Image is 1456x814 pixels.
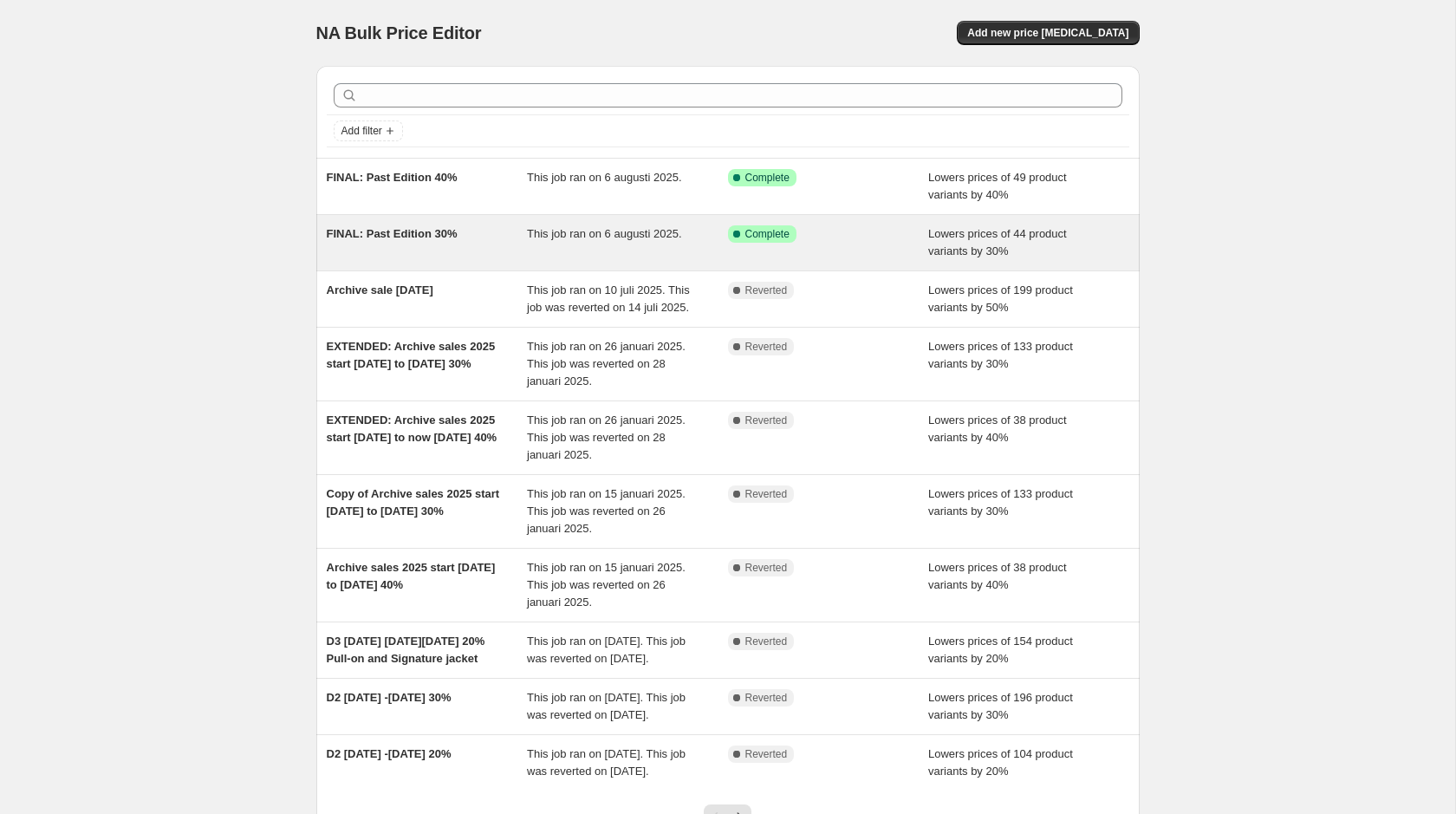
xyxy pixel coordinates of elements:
[327,487,500,518] span: Copy of Archive sales 2025 start [DATE] to [DATE] 30%
[527,227,682,240] span: This job ran on 6 augusti 2025.
[957,21,1139,45] button: Add new price [MEDICAL_DATA]
[745,487,788,501] span: Reverted
[527,487,686,535] span: This job ran on 15 januari 2025. This job was reverted on 26 januari 2025.
[327,283,433,296] span: Archive sale [DATE]
[745,635,788,648] span: Reverted
[928,283,1073,314] span: Lowers prices of 199 product variants by 50%
[327,171,458,184] span: FINAL: Past Edition 40%
[327,227,458,240] span: FINAL: Past Edition 30%
[745,561,788,575] span: Reverted
[745,171,790,185] span: Complete
[327,691,452,704] span: D2 [DATE] -[DATE] 30%
[341,124,382,138] span: Add filter
[527,561,686,609] span: This job ran on 15 januari 2025. This job was reverted on 26 januari 2025.
[527,283,690,314] span: This job ran on 10 juli 2025. This job was reverted on 14 juli 2025.
[745,414,788,427] span: Reverted
[334,120,403,141] button: Add filter
[928,171,1067,201] span: Lowers prices of 49 product variants by 40%
[928,487,1073,518] span: Lowers prices of 133 product variants by 30%
[928,691,1073,721] span: Lowers prices of 196 product variants by 30%
[327,414,497,444] span: EXTENDED: Archive sales 2025 start [DATE] to now [DATE] 40%
[527,414,686,461] span: This job ran on 26 januari 2025. This job was reverted on 28 januari 2025.
[327,561,496,591] span: Archive sales 2025 start [DATE] to [DATE] 40%
[327,747,452,760] span: D2 [DATE] -[DATE] 20%
[745,283,788,297] span: Reverted
[928,340,1073,370] span: Lowers prices of 133 product variants by 30%
[745,747,788,761] span: Reverted
[745,227,790,241] span: Complete
[316,23,482,42] span: NA Bulk Price Editor
[527,747,686,778] span: This job ran on [DATE]. This job was reverted on [DATE].
[327,635,485,665] span: D3 [DATE] [DATE][DATE] 20% Pull-on and Signature jacket
[527,691,686,721] span: This job ran on [DATE]. This job was reverted on [DATE].
[928,561,1067,591] span: Lowers prices of 38 product variants by 40%
[527,340,686,387] span: This job ran on 26 januari 2025. This job was reverted on 28 januari 2025.
[745,691,788,705] span: Reverted
[527,171,682,184] span: This job ran on 6 augusti 2025.
[327,340,496,370] span: EXTENDED: Archive sales 2025 start [DATE] to [DATE] 30%
[928,635,1073,665] span: Lowers prices of 154 product variants by 20%
[527,635,686,665] span: This job ran on [DATE]. This job was reverted on [DATE].
[928,227,1067,257] span: Lowers prices of 44 product variants by 30%
[967,26,1128,40] span: Add new price [MEDICAL_DATA]
[928,747,1073,778] span: Lowers prices of 104 product variants by 20%
[928,414,1067,444] span: Lowers prices of 38 product variants by 40%
[745,340,788,354] span: Reverted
